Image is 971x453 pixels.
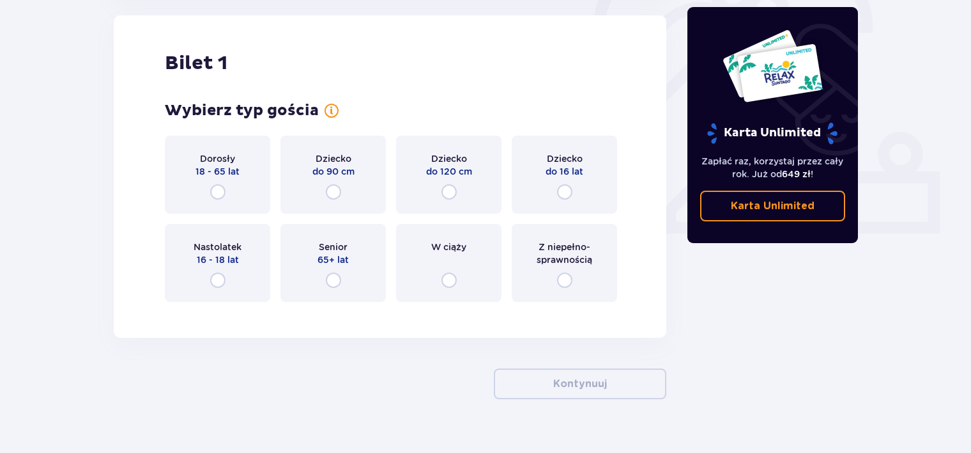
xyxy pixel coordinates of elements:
[319,241,348,253] span: Senior
[494,369,666,399] button: Kontynuuj
[316,152,351,165] span: Dziecko
[194,241,241,253] span: Nastolatek
[431,152,467,165] span: Dziecko
[312,165,355,178] span: do 90 cm
[553,377,607,391] p: Kontynuuj
[165,51,227,75] h2: Bilet 1
[722,29,823,103] img: Dwie karty całoroczne do Suntago z napisem 'UNLIMITED RELAX', na białym tle z tropikalnymi liśćmi...
[426,165,472,178] span: do 120 cm
[165,101,319,120] h3: Wybierz typ gościa
[700,191,846,221] a: Karta Unlimited
[431,241,466,253] span: W ciąży
[200,152,235,165] span: Dorosły
[731,199,814,213] p: Karta Unlimited
[523,241,606,266] span: Z niepełno­sprawnością
[195,165,240,178] span: 18 - 65 lat
[547,152,583,165] span: Dziecko
[546,165,583,178] span: do 16 lat
[706,122,839,145] p: Karta Unlimited
[197,253,239,266] span: 16 - 18 lat
[782,169,811,179] span: 649 zł
[317,253,349,266] span: 65+ lat
[700,155,846,180] p: Zapłać raz, korzystaj przez cały rok. Już od !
